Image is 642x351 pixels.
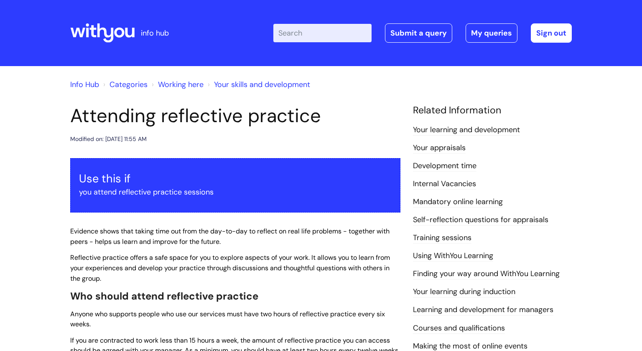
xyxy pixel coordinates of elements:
li: Your skills and development [206,78,310,91]
a: My queries [466,23,517,43]
li: Working here [150,78,204,91]
a: Finding your way around WithYou Learning [413,269,560,279]
li: Solution home [101,78,148,91]
a: Mandatory online learning [413,197,503,208]
a: Your learning and development [413,125,520,136]
input: Search [273,24,372,42]
span: Anyone who supports people who use our services must have two hours of reflective practice every ... [70,310,385,329]
span: Reflective practice offers a safe space for you to explore aspects of your work. It allows you to... [70,253,390,283]
a: Categories [110,79,148,90]
p: info hub [141,26,169,40]
a: Learning and development for managers [413,305,553,315]
p: you attend reflective practice sessions [79,185,392,199]
div: | - [273,23,572,43]
div: Modified on: [DATE] 11:55 AM [70,134,147,144]
a: Training sessions [413,233,471,243]
a: Your skills and development [214,79,310,90]
a: Courses and qualifications [413,323,505,334]
a: Your appraisals [413,143,466,154]
span: Evidence shows that taking time out from the day-to-day to reflect on real life problems - togeth... [70,227,390,246]
a: Self-reflection questions for appraisals [413,215,548,225]
a: Working here [158,79,204,90]
a: Internal Vacancies [413,179,476,190]
a: Sign out [531,23,572,43]
a: Using WithYou Learning [413,251,493,261]
h1: Attending reflective practice [70,105,400,127]
h4: Related Information [413,105,572,116]
h3: Use this if [79,172,392,185]
a: Info Hub [70,79,99,90]
span: Who should attend reflective practice [70,290,258,302]
a: Your learning during induction [413,287,515,297]
a: Submit a query [385,23,452,43]
a: Development time [413,161,476,172]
